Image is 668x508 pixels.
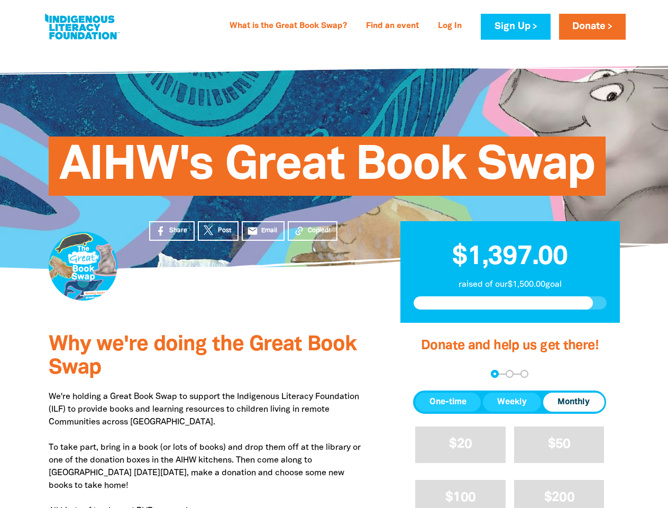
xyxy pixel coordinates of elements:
button: $20 [415,427,506,463]
a: What is the Great Book Swap? [223,18,353,35]
span: One-time [429,396,466,409]
a: Post [198,221,239,241]
button: Monthly [543,393,604,412]
div: Donation frequency [413,391,606,414]
span: Donate and help us get there! [421,340,599,352]
span: AIHW's Great Book Swap [59,144,596,196]
span: Why we're doing the Great Book Swap [49,335,356,378]
button: One-time [415,393,481,412]
span: Email [261,226,277,235]
button: Navigate to step 3 of 3 to enter your payment details [520,370,528,378]
a: Sign Up [481,14,550,40]
span: Weekly [497,396,527,409]
span: $20 [449,438,472,450]
span: $200 [544,492,574,504]
button: $50 [514,427,605,463]
a: Log In [432,18,468,35]
span: $50 [548,438,571,450]
span: Share [169,226,187,235]
span: $100 [445,492,475,504]
span: Post [218,226,231,235]
button: Weekly [483,393,541,412]
p: raised of our $1,500.00 goal [414,278,607,291]
button: Navigate to step 1 of 3 to enter your donation amount [491,370,499,378]
span: Copied! [308,226,330,235]
button: Navigate to step 2 of 3 to enter your details [506,370,514,378]
a: Share [149,221,195,241]
i: email [247,225,258,237]
a: Donate [559,14,626,40]
span: Monthly [557,396,590,409]
a: Find an event [360,18,425,35]
a: emailEmail [242,221,285,241]
span: $1,397.00 [452,245,568,269]
button: Copied! [288,221,337,241]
